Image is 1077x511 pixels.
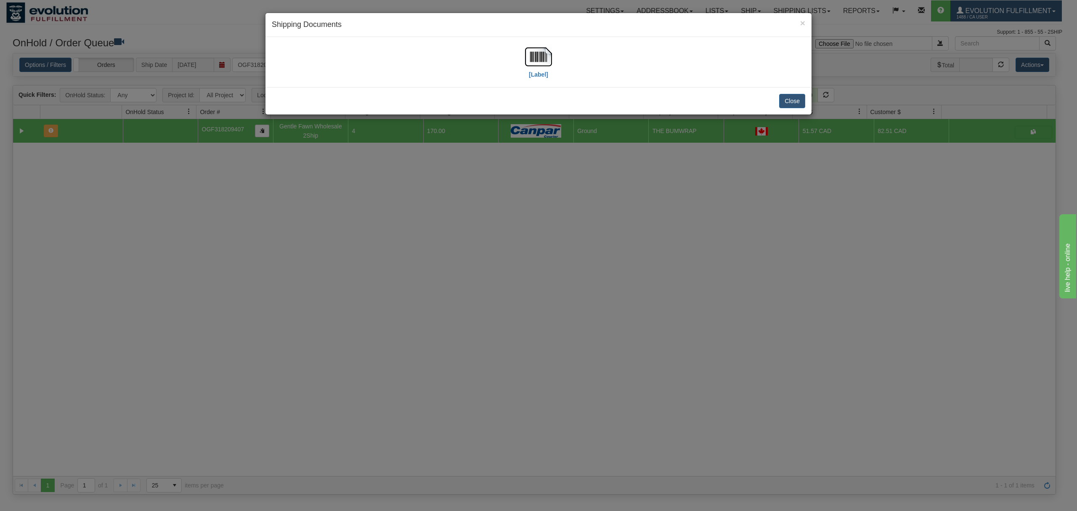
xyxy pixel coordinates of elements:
span: × [800,18,805,28]
img: barcode.jpg [525,43,552,70]
iframe: chat widget [1058,213,1076,298]
label: [Label] [529,70,548,79]
button: Close [800,19,805,27]
a: [Label] [525,53,552,77]
button: Close [779,94,805,108]
div: live help - online [6,5,78,15]
h4: Shipping Documents [272,19,805,30]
